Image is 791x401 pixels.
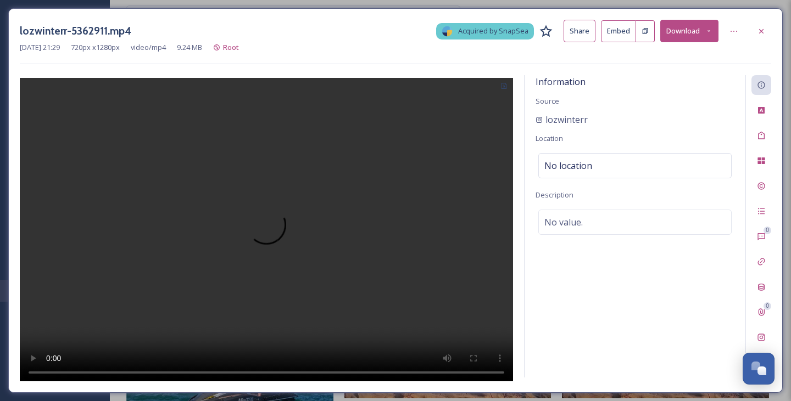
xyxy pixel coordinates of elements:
span: Source [536,96,559,106]
button: Share [564,20,595,42]
button: Open Chat [743,353,775,385]
a: lozwinterr [536,113,588,126]
span: No location [544,159,592,172]
span: Information [536,76,586,88]
span: No value. [544,216,583,229]
span: Acquired by SnapSea [458,26,528,36]
div: 0 [764,302,771,310]
span: 720 px x 1280 px [71,42,120,53]
span: Location [536,133,563,143]
span: 9.24 MB [177,42,202,53]
button: Download [660,20,718,42]
h3: lozwinterr-5362911.mp4 [20,23,131,39]
span: [DATE] 21:29 [20,42,60,53]
span: video/mp4 [131,42,166,53]
div: 0 [764,227,771,234]
button: Embed [601,20,636,42]
span: Root [223,42,239,52]
span: Description [536,190,573,200]
span: lozwinterr [545,113,588,126]
img: snapsea-logo.png [442,26,453,37]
